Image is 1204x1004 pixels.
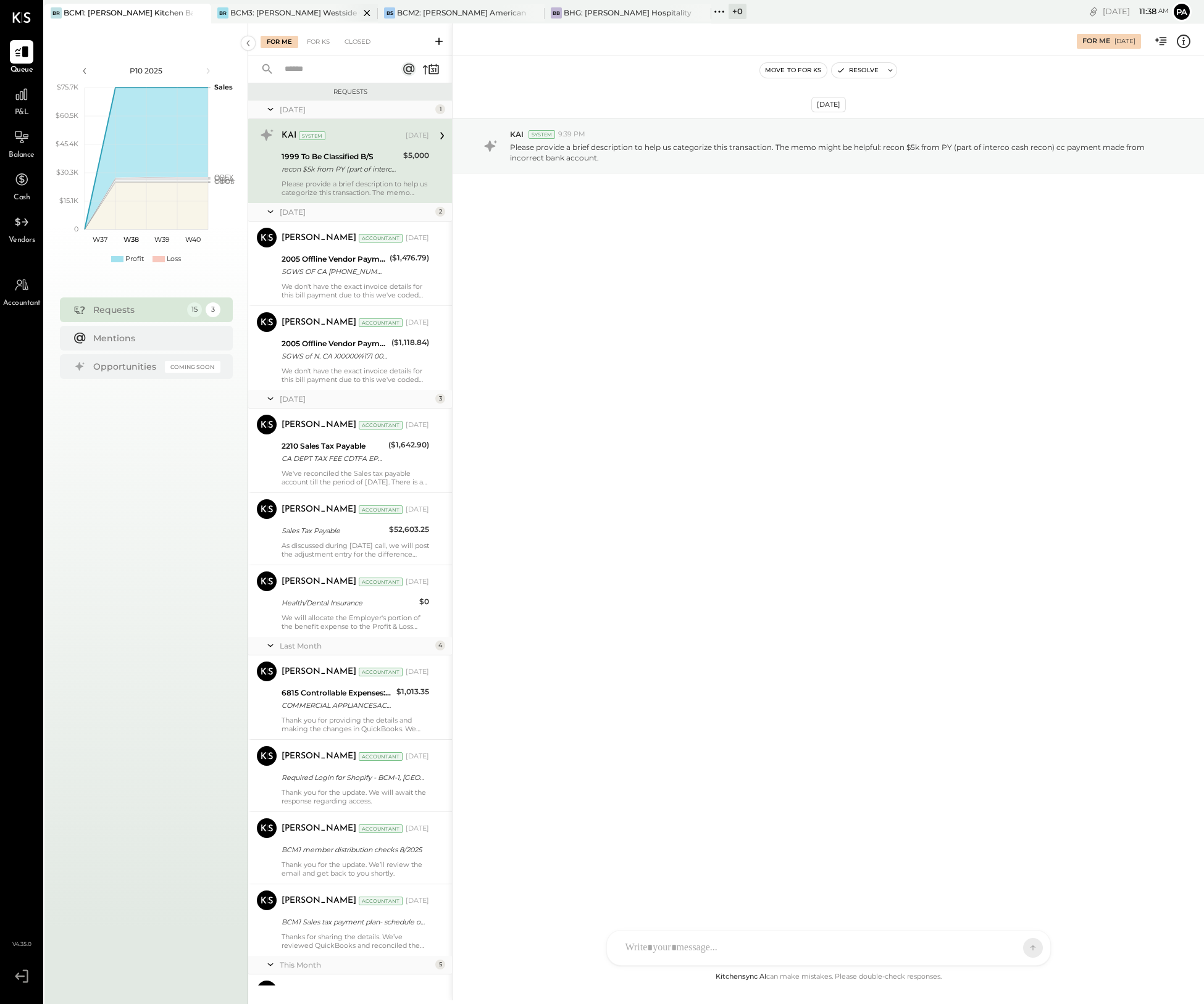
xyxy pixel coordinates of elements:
div: ($1,642.90) [388,439,429,451]
div: 1999 To Be Classified B/S [282,151,399,163]
div: [PERSON_NAME] [282,504,356,516]
div: 3 [206,302,220,317]
div: Please provide a brief description to help us categorize this transaction. The memo might be help... [282,180,429,197]
div: [DATE] [406,896,429,906]
div: ($1,476.79) [390,252,429,264]
a: Accountant [1,273,43,309]
button: Move to for ks [760,63,827,78]
span: Accountant [3,298,41,309]
div: Requests [254,88,446,96]
div: COMMERCIAL APPLIANCESACRAMENTO CA XXXX1021 [282,699,393,712]
div: Mentions [93,332,214,344]
div: Requests [93,304,181,316]
div: [DATE] [811,97,846,112]
div: Closed [338,36,377,48]
div: We will allocate the Employer's portion of the benefit expense to the Profit & Loss account, we h... [282,613,429,631]
div: 2005 Offline Vendor Payments [282,253,386,265]
div: Accountant [359,234,403,243]
span: 9:39 PM [558,130,585,139]
div: 2210 Sales Tax Payable [282,440,385,452]
div: BCM3: [PERSON_NAME] Westside Grill [230,7,359,18]
text: 0 [74,225,78,233]
text: W38 [123,235,138,244]
div: 4 [435,641,445,650]
div: BB [551,7,562,19]
div: BR [217,7,228,19]
div: [PERSON_NAME] [282,985,356,997]
div: For KS [301,36,336,48]
text: Occu... [214,174,235,183]
div: Health/Dental Insurance [282,597,416,609]
div: 5 [435,960,445,969]
div: Accountant [359,421,403,429]
div: [DATE] [406,505,429,515]
div: $1,013.35 [396,686,429,698]
text: $60.5K [56,111,78,120]
div: Opportunities [93,360,159,373]
p: Please provide a brief description to help us categorize this transaction. The memo might be help... [510,142,1160,163]
button: Resolve [832,63,884,78]
div: Thank you for providing the details and making the changes in QuickBooks. We will utilize the Wee... [282,716,429,733]
div: Accountant [359,824,403,833]
div: BCM1: [PERSON_NAME] Kitchen Bar Market [64,7,193,18]
div: Profit [125,254,144,264]
text: W37 [93,235,107,244]
div: Thank you for the update. We will await the response regarding access. [282,788,429,805]
div: BHG: [PERSON_NAME] Hospitality Group, LLC [564,7,693,18]
div: [DATE] [406,752,429,761]
div: Accountant [359,897,403,905]
div: [DATE] [280,207,432,217]
div: 15 [187,302,202,317]
div: Accountant [359,318,403,327]
text: COGS [214,177,235,186]
div: [PERSON_NAME] [282,750,356,763]
div: System [529,130,555,139]
div: 1 [435,104,445,114]
a: Balance [1,125,43,161]
div: Loss [167,254,181,264]
div: Thank you for the update. We’ll review the email and get back to you shortly. [282,860,429,877]
div: BS [384,7,395,19]
div: 2 [435,207,445,217]
div: + 0 [729,4,746,19]
div: [DATE] [406,318,429,328]
text: Sales [214,83,233,91]
span: P&L [15,107,29,118]
div: Required Login for Shopify - BCM-1, [GEOGRAPHIC_DATA]! [282,771,425,784]
span: Cash [14,193,30,204]
text: $15.1K [59,196,78,205]
text: Labor [214,176,233,185]
div: For Me [1082,36,1110,46]
div: [PERSON_NAME] [282,576,356,588]
div: We don't have the exact invoice details for this bill payment due to this we've coded this paymen... [282,282,429,299]
div: [PERSON_NAME] [282,823,356,835]
div: recon $5k from PY (part of interco cash recon) cc payment made from incorrect bank account. [282,163,399,175]
div: [DATE] [280,104,432,115]
a: Cash [1,168,43,204]
div: [PERSON_NAME] [282,895,356,907]
div: [PERSON_NAME] [282,666,356,678]
div: [DATE] [406,577,429,587]
div: 3 [435,394,445,404]
div: We've reconciled the Sales tax payable account till the period of [DATE]. There is a variance of ... [282,469,429,486]
div: This Month [280,960,432,970]
div: Accountant [359,752,403,761]
text: W39 [154,235,169,244]
div: Accountant [359,578,403,586]
div: Thanks for sharing the details. We’ve reviewed QuickBooks and reconciled the balance as of [DATE]... [282,932,429,950]
div: Coming Soon [165,361,220,373]
div: As discussed during [DATE] call, we will post the adjustment entry for the difference amount once... [282,541,429,558]
a: Queue [1,40,43,76]
div: $52,603.25 [389,523,429,536]
div: [DATE] [1114,37,1135,46]
div: [PERSON_NAME] [282,232,356,244]
a: Vendors [1,210,43,246]
div: BR [51,7,62,19]
div: 6815 Controllable Expenses:1. Operating Expenses:Repair & Maintenance, Facility [282,687,393,699]
button: Pa [1172,2,1192,22]
div: [DATE] [406,131,429,141]
div: SGWS of N. CA XXXXXX4171 00082 SGWS of N. CA XXXXXX4171 XXXXXX5814 [DATE] TRACE#-02 [282,350,388,362]
span: Balance [9,150,35,161]
div: [DATE] [406,420,429,430]
a: P&L [1,83,43,118]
